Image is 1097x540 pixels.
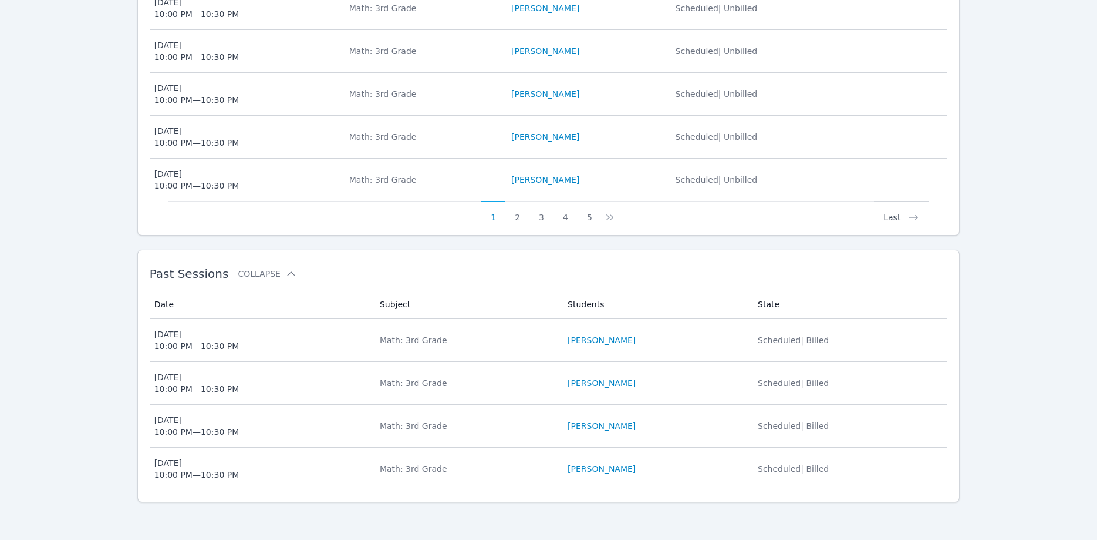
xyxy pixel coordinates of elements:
[505,201,529,223] button: 2
[568,420,636,432] a: [PERSON_NAME]
[676,175,758,185] span: Scheduled | Unbilled
[561,290,751,319] th: Students
[758,421,829,431] span: Scheduled | Billed
[349,131,497,143] div: Math: 3rd Grade
[150,405,948,448] tr: [DATE]10:00 PM—10:30 PMMath: 3rd Grade[PERSON_NAME]Scheduled| Billed
[511,174,579,186] a: [PERSON_NAME]
[154,39,239,63] div: [DATE] 10:00 PM — 10:30 PM
[154,371,239,395] div: [DATE] 10:00 PM — 10:30 PM
[150,30,948,73] tr: [DATE]10:00 PM—10:30 PMMath: 3rd Grade[PERSON_NAME]Scheduled| Unbilled
[150,290,373,319] th: Date
[529,201,553,223] button: 3
[568,377,636,389] a: [PERSON_NAME]
[380,377,553,389] div: Math: 3rd Grade
[511,2,579,14] a: [PERSON_NAME]
[150,448,948,490] tr: [DATE]10:00 PM—10:30 PMMath: 3rd Grade[PERSON_NAME]Scheduled| Billed
[751,290,947,319] th: State
[150,267,229,281] span: Past Sessions
[553,201,578,223] button: 4
[349,2,497,14] div: Math: 3rd Grade
[238,268,296,280] button: Collapse
[154,414,239,438] div: [DATE] 10:00 PM — 10:30 PM
[154,457,239,481] div: [DATE] 10:00 PM — 10:30 PM
[758,336,829,345] span: Scheduled | Billed
[511,88,579,100] a: [PERSON_NAME]
[373,290,561,319] th: Subject
[150,319,948,362] tr: [DATE]10:00 PM—10:30 PMMath: 3rd Grade[PERSON_NAME]Scheduled| Billed
[874,201,929,223] button: Last
[349,88,497,100] div: Math: 3rd Grade
[154,328,239,352] div: [DATE] 10:00 PM — 10:30 PM
[511,131,579,143] a: [PERSON_NAME]
[758,464,829,474] span: Scheduled | Billed
[150,159,948,201] tr: [DATE]10:00 PM—10:30 PMMath: 3rd Grade[PERSON_NAME]Scheduled| Unbilled
[349,45,497,57] div: Math: 3rd Grade
[349,174,497,186] div: Math: 3rd Grade
[676,132,758,142] span: Scheduled | Unbilled
[758,378,829,388] span: Scheduled | Billed
[676,89,758,99] span: Scheduled | Unbilled
[511,45,579,57] a: [PERSON_NAME]
[568,334,636,346] a: [PERSON_NAME]
[676,46,758,56] span: Scheduled | Unbilled
[380,463,553,475] div: Math: 3rd Grade
[150,73,948,116] tr: [DATE]10:00 PM—10:30 PMMath: 3rd Grade[PERSON_NAME]Scheduled| Unbilled
[568,463,636,475] a: [PERSON_NAME]
[154,168,239,192] div: [DATE] 10:00 PM — 10:30 PM
[154,125,239,149] div: [DATE] 10:00 PM — 10:30 PM
[150,116,948,159] tr: [DATE]10:00 PM—10:30 PMMath: 3rd Grade[PERSON_NAME]Scheduled| Unbilled
[481,201,505,223] button: 1
[578,201,602,223] button: 5
[150,362,948,405] tr: [DATE]10:00 PM—10:30 PMMath: 3rd Grade[PERSON_NAME]Scheduled| Billed
[676,4,758,13] span: Scheduled | Unbilled
[380,420,553,432] div: Math: 3rd Grade
[154,82,239,106] div: [DATE] 10:00 PM — 10:30 PM
[380,334,553,346] div: Math: 3rd Grade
